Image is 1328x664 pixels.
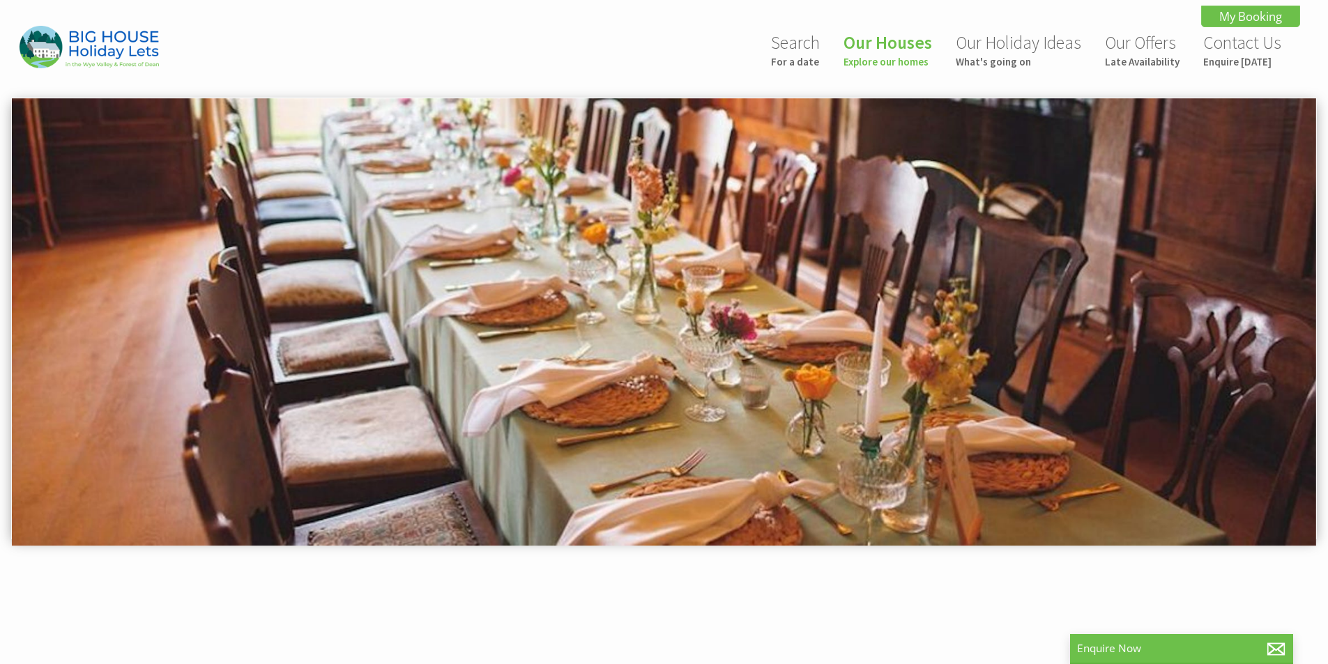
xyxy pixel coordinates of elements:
[844,31,932,68] a: Our HousesExplore our homes
[771,31,820,68] a: SearchFor a date
[844,55,932,68] small: Explore our homes
[1203,55,1281,68] small: Enquire [DATE]
[956,55,1081,68] small: What's going on
[1105,31,1180,68] a: Our OffersLate Availability
[1105,55,1180,68] small: Late Availability
[1203,31,1281,68] a: Contact UsEnquire [DATE]
[956,31,1081,68] a: Our Holiday IdeasWhat's going on
[1077,641,1286,656] p: Enquire Now
[771,55,820,68] small: For a date
[20,26,159,68] img: Big House Holiday Lets
[1201,6,1300,27] a: My Booking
